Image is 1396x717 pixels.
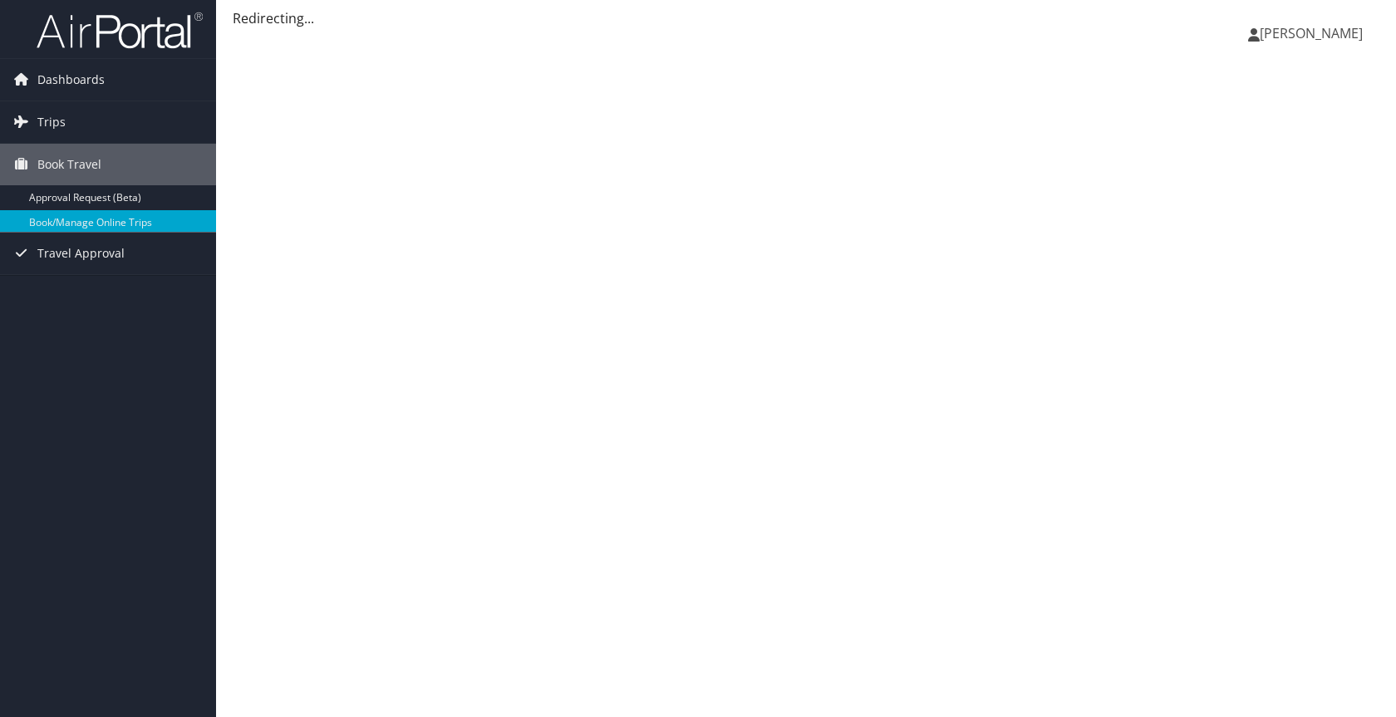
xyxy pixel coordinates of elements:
img: airportal-logo.png [37,11,203,50]
span: [PERSON_NAME] [1260,24,1363,42]
span: Dashboards [37,59,105,101]
div: Redirecting... [233,8,1379,28]
span: Travel Approval [37,233,125,274]
a: [PERSON_NAME] [1248,8,1379,58]
span: Trips [37,101,66,143]
span: Book Travel [37,144,101,185]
